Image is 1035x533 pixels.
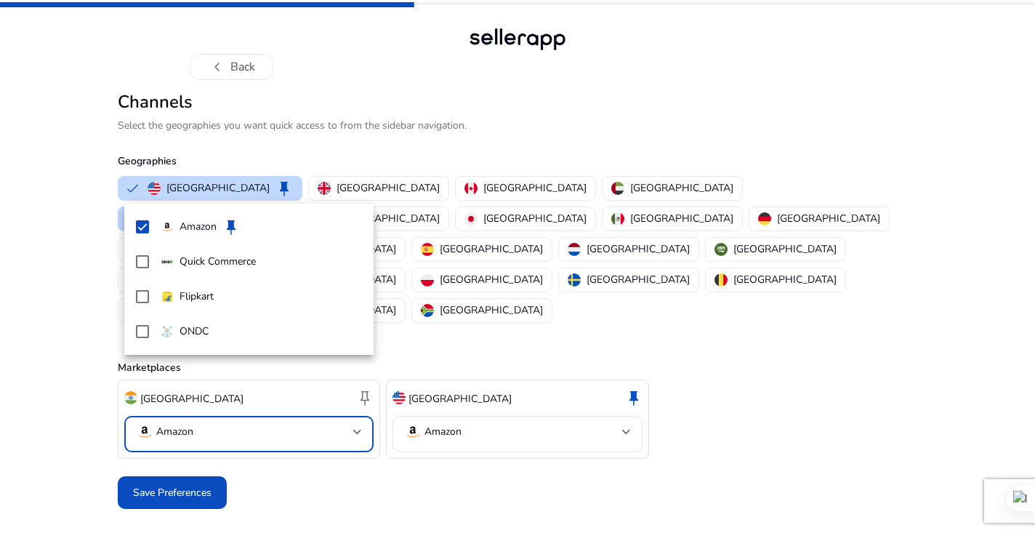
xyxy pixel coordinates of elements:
img: amazon.svg [161,220,174,233]
p: Flipkart [180,289,214,305]
p: Amazon [180,219,217,235]
p: Quick Commerce [180,254,256,270]
img: flipkart.svg [161,290,174,303]
img: quick-commerce.gif [161,255,174,268]
img: ondc-sm.webp [161,325,174,338]
span: keep [222,218,240,236]
p: ONDC [180,324,209,340]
